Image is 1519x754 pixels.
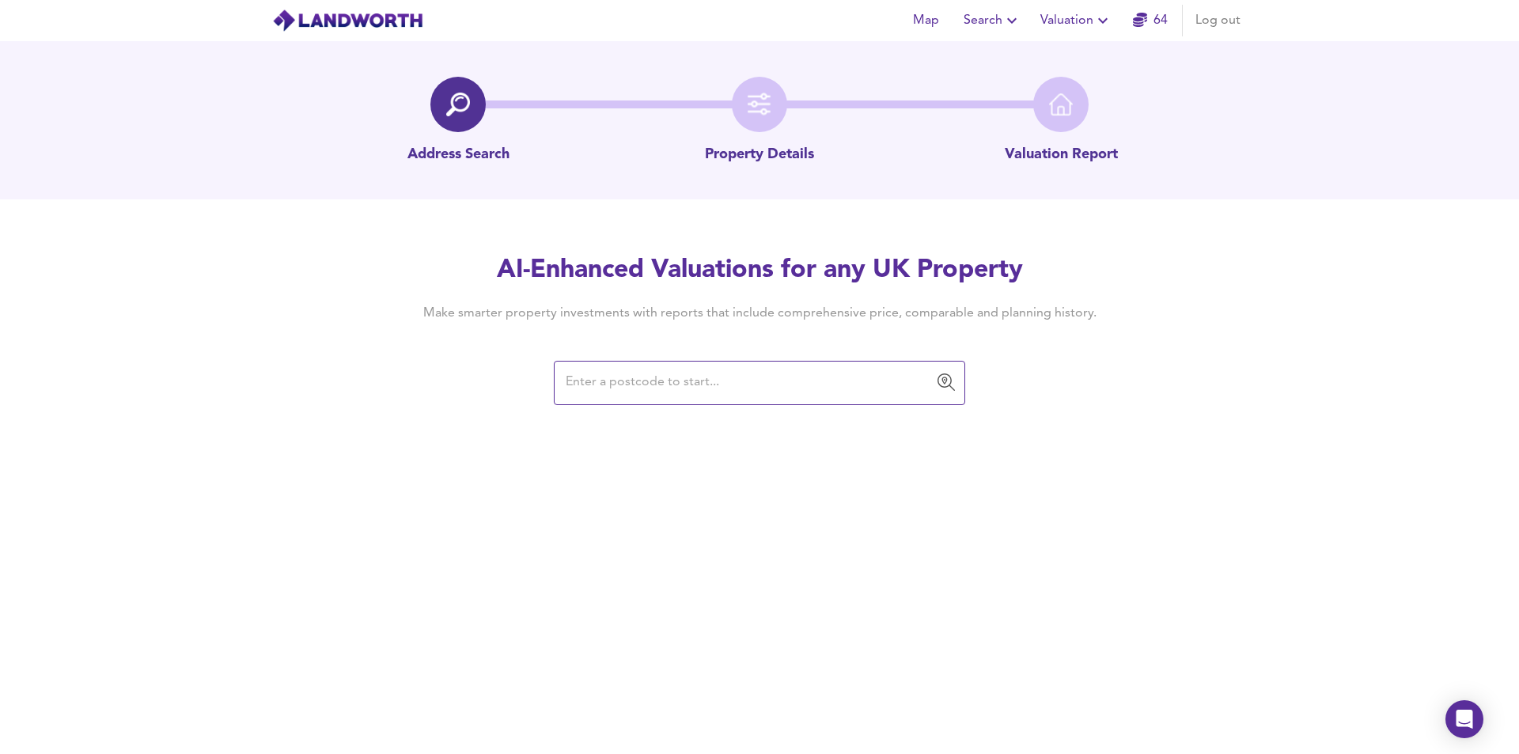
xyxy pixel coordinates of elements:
[1195,9,1241,32] span: Log out
[957,5,1028,36] button: Search
[964,9,1021,32] span: Search
[907,9,945,32] span: Map
[399,305,1120,322] h4: Make smarter property investments with reports that include comprehensive price, comparable and p...
[272,9,423,32] img: logo
[1040,9,1112,32] span: Valuation
[705,145,814,165] p: Property Details
[1034,5,1119,36] button: Valuation
[1133,9,1168,32] a: 64
[748,93,771,116] img: filter-icon
[1005,145,1118,165] p: Valuation Report
[900,5,951,36] button: Map
[1049,93,1073,116] img: home-icon
[1445,700,1483,738] div: Open Intercom Messenger
[407,145,509,165] p: Address Search
[446,93,470,116] img: search-icon
[1125,5,1176,36] button: 64
[561,368,934,398] input: Enter a postcode to start...
[1189,5,1247,36] button: Log out
[399,253,1120,288] h2: AI-Enhanced Valuations for any UK Property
